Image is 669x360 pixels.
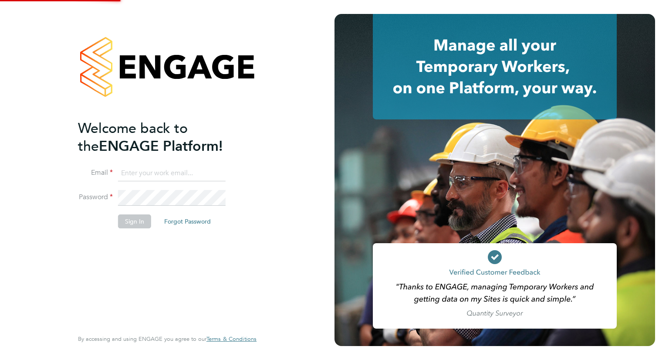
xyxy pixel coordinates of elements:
input: Enter your work email... [118,166,226,181]
span: By accessing and using ENGAGE you agree to our [78,335,257,343]
label: Password [78,193,113,202]
label: Email [78,168,113,177]
button: Sign In [118,214,151,228]
button: Forgot Password [157,214,218,228]
h2: ENGAGE Platform! [78,119,248,155]
span: Welcome back to the [78,120,188,155]
a: Terms & Conditions [206,336,257,343]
